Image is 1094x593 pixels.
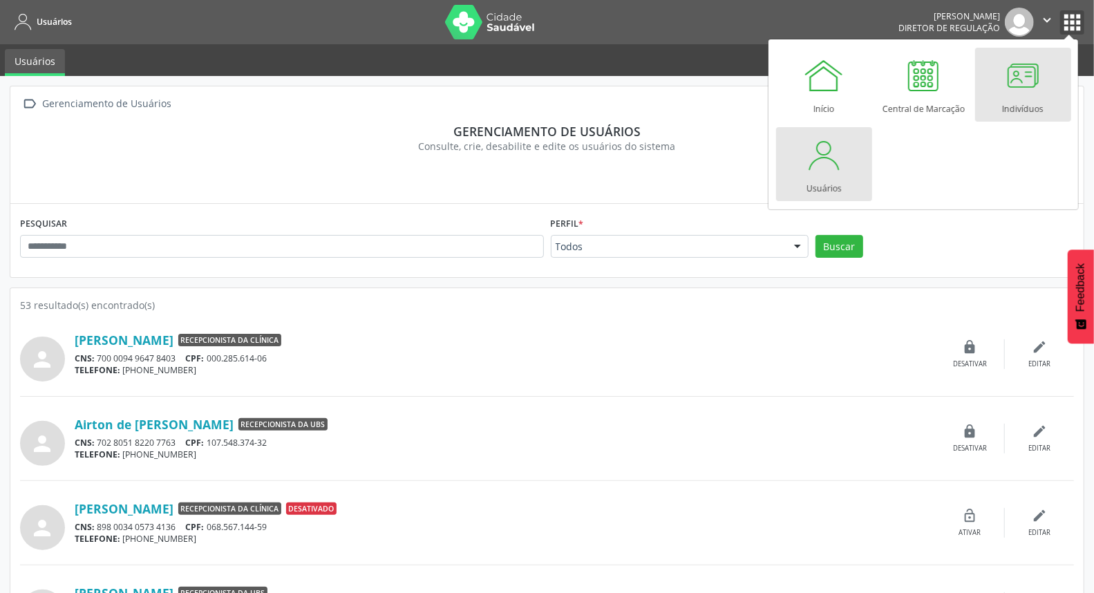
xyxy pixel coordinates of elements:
[75,352,95,364] span: CNS:
[75,364,936,376] div: [PHONE_NUMBER]
[1028,444,1050,453] div: Editar
[1028,528,1050,538] div: Editar
[30,516,55,540] i: person
[975,48,1071,122] a: Indivíduos
[10,10,72,33] a: Usuários
[75,352,936,364] div: 700 0094 9647 8403 000.285.614-06
[1068,250,1094,343] button: Feedback - Mostrar pesquisa
[1075,263,1087,312] span: Feedback
[776,48,872,122] a: Início
[75,521,936,533] div: 898 0034 0573 4136 068.567.144-59
[953,444,987,453] div: Desativar
[178,502,281,515] span: Recepcionista da clínica
[1032,508,1047,523] i: edit
[1060,10,1084,35] button: apps
[30,431,55,456] i: person
[1005,8,1034,37] img: img
[963,508,978,523] i: lock_open
[186,437,205,449] span: CPF:
[75,449,936,460] div: [PHONE_NUMBER]
[20,94,40,114] i: 
[75,364,120,376] span: TELEFONE:
[178,334,281,346] span: Recepcionista da clínica
[75,449,120,460] span: TELEFONE:
[186,521,205,533] span: CPF:
[20,214,67,235] label: PESQUISAR
[1032,339,1047,355] i: edit
[898,22,1000,34] span: Diretor de regulação
[1032,424,1047,439] i: edit
[238,418,328,431] span: Recepcionista da UBS
[30,139,1064,153] div: Consulte, crie, desabilite e edite os usuários do sistema
[815,235,863,258] button: Buscar
[75,501,173,516] a: [PERSON_NAME]
[1028,359,1050,369] div: Editar
[963,424,978,439] i: lock
[20,298,1074,312] div: 53 resultado(s) encontrado(s)
[898,10,1000,22] div: [PERSON_NAME]
[75,533,120,545] span: TELEFONE:
[551,214,584,235] label: Perfil
[5,49,65,76] a: Usuários
[963,339,978,355] i: lock
[37,16,72,28] span: Usuários
[75,533,936,545] div: [PHONE_NUMBER]
[75,417,234,432] a: Airton de [PERSON_NAME]
[876,48,972,122] a: Central de Marcação
[75,437,95,449] span: CNS:
[1039,12,1055,28] i: 
[959,528,981,538] div: Ativar
[953,359,987,369] div: Desativar
[556,240,781,254] span: Todos
[20,94,174,114] a:  Gerenciamento de Usuários
[30,124,1064,139] div: Gerenciamento de usuários
[40,94,174,114] div: Gerenciamento de Usuários
[75,521,95,533] span: CNS:
[286,502,337,515] span: Desativado
[776,127,872,201] a: Usuários
[75,332,173,348] a: [PERSON_NAME]
[186,352,205,364] span: CPF:
[75,437,936,449] div: 702 8051 8220 7763 107.548.374-32
[1034,8,1060,37] button: 
[30,347,55,372] i: person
